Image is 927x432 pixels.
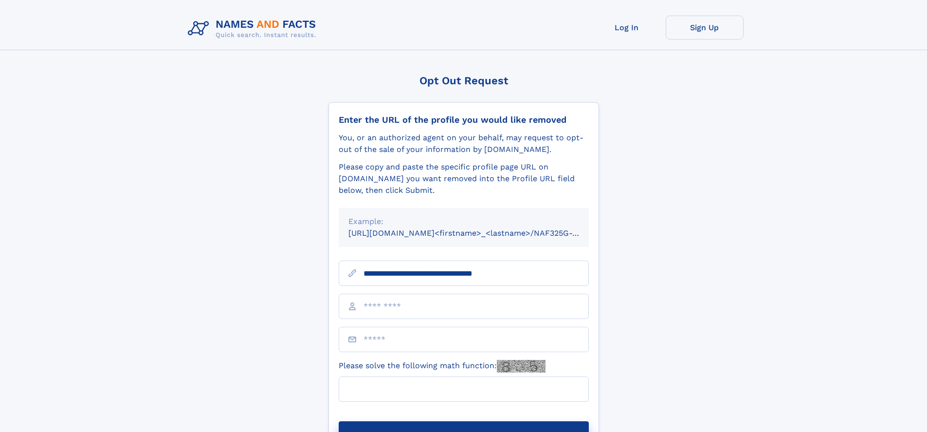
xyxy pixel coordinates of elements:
div: Example: [348,216,579,227]
div: Please copy and paste the specific profile page URL on [DOMAIN_NAME] you want removed into the Pr... [339,161,589,196]
small: [URL][DOMAIN_NAME]<firstname>_<lastname>/NAF325G-xxxxxxxx [348,228,607,238]
label: Please solve the following math function: [339,360,545,373]
div: You, or an authorized agent on your behalf, may request to opt-out of the sale of your informatio... [339,132,589,155]
div: Opt Out Request [328,75,599,87]
a: Sign Up [666,16,744,39]
div: Enter the URL of the profile you would like removed [339,114,589,125]
img: Logo Names and Facts [184,16,324,42]
a: Log In [588,16,666,39]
